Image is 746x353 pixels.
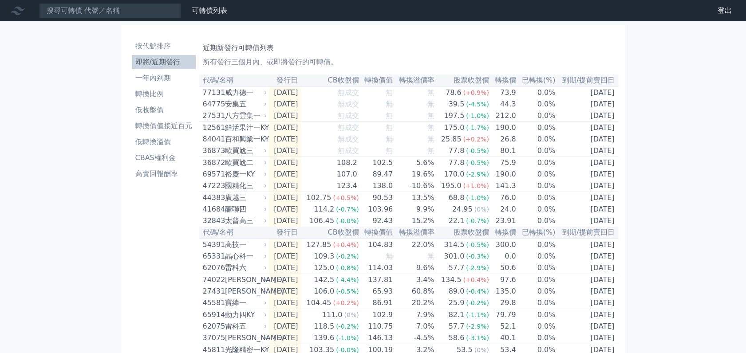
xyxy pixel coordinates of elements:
[556,251,618,262] td: [DATE]
[450,204,474,215] div: 24.95
[225,145,265,156] div: 歐買尬三
[338,111,359,120] span: 無成交
[489,86,517,98] td: 73.9
[466,217,489,224] span: (-0.7%)
[489,274,517,286] td: 97.6
[225,310,265,320] div: 動力四KY
[203,192,223,203] div: 44383
[269,204,302,215] td: [DATE]
[336,323,359,330] span: (-0.2%)
[359,274,394,286] td: 137.81
[269,180,302,192] td: [DATE]
[447,310,466,320] div: 82.1
[203,110,223,121] div: 27531
[556,274,618,286] td: [DATE]
[269,110,302,122] td: [DATE]
[556,215,618,227] td: [DATE]
[556,75,618,86] th: 到期/提前賣回日
[203,145,223,156] div: 36873
[393,204,434,215] td: 9.9%
[489,192,517,204] td: 76.0
[301,75,359,86] th: CB收盤價
[710,4,739,18] a: 登出
[447,99,466,110] div: 39.5
[203,122,223,133] div: 12561
[556,297,618,309] td: [DATE]
[466,253,489,260] span: (-0.3%)
[444,87,463,98] div: 78.6
[435,75,489,86] th: 股票收盤價
[132,119,196,133] a: 轉換價值接近百元
[336,276,359,283] span: (-4.4%)
[132,135,196,149] a: 低轉換溢價
[466,101,489,108] span: (-4.5%)
[517,98,556,110] td: 0.0%
[203,263,223,273] div: 62076
[192,6,227,15] a: 可轉債列表
[312,251,336,262] div: 109.3
[269,262,302,274] td: [DATE]
[393,286,434,297] td: 60.8%
[489,239,517,251] td: 300.0
[359,321,394,332] td: 110.75
[203,286,223,297] div: 27431
[442,251,466,262] div: 301.0
[442,169,466,180] div: 170.0
[359,239,394,251] td: 104.83
[427,146,434,155] span: 無
[269,332,302,344] td: [DATE]
[359,215,394,227] td: 92.43
[489,215,517,227] td: 23.91
[556,133,618,145] td: [DATE]
[386,252,393,260] span: 無
[39,3,181,18] input: 搜尋可轉債 代號／名稱
[556,332,618,344] td: [DATE]
[225,169,265,180] div: 裕慶一KY
[466,299,489,306] span: (-0.2%)
[439,134,463,145] div: 25.85
[312,275,336,285] div: 142.5
[556,286,618,297] td: [DATE]
[301,227,359,239] th: CB收盤價
[132,167,196,181] a: 高賣回報酬率
[489,75,517,86] th: 轉換價
[556,145,618,157] td: [DATE]
[427,123,434,132] span: 無
[336,206,359,213] span: (-0.7%)
[225,157,265,168] div: 歐買尬二
[359,157,394,169] td: 102.5
[489,169,517,180] td: 190.0
[393,239,434,251] td: 22.0%
[517,309,556,321] td: 0.0%
[393,262,434,274] td: 9.6%
[556,204,618,215] td: [DATE]
[386,88,393,97] span: 無
[225,192,265,203] div: 廣越三
[463,276,489,283] span: (+0.4%)
[304,239,333,250] div: 127.85
[556,180,618,192] td: [DATE]
[269,98,302,110] td: [DATE]
[132,89,196,99] li: 轉換比例
[320,310,344,320] div: 111.0
[489,180,517,192] td: 141.3
[338,146,359,155] span: 無成交
[225,263,265,273] div: 雷科六
[225,87,265,98] div: 威力德一
[335,180,359,191] div: 123.4
[427,88,434,97] span: 無
[203,251,223,262] div: 65331
[439,275,463,285] div: 134.5
[517,286,556,297] td: 0.0%
[466,264,489,271] span: (-2.9%)
[517,86,556,98] td: 0.0%
[386,123,393,132] span: 無
[442,110,466,121] div: 197.5
[132,153,196,163] li: CBAS權利金
[466,171,489,178] span: (-2.9%)
[225,134,265,145] div: 百和興業一KY
[466,159,489,166] span: (-0.5%)
[336,334,359,341] span: (-1.0%)
[269,157,302,169] td: [DATE]
[132,151,196,165] a: CBAS權利金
